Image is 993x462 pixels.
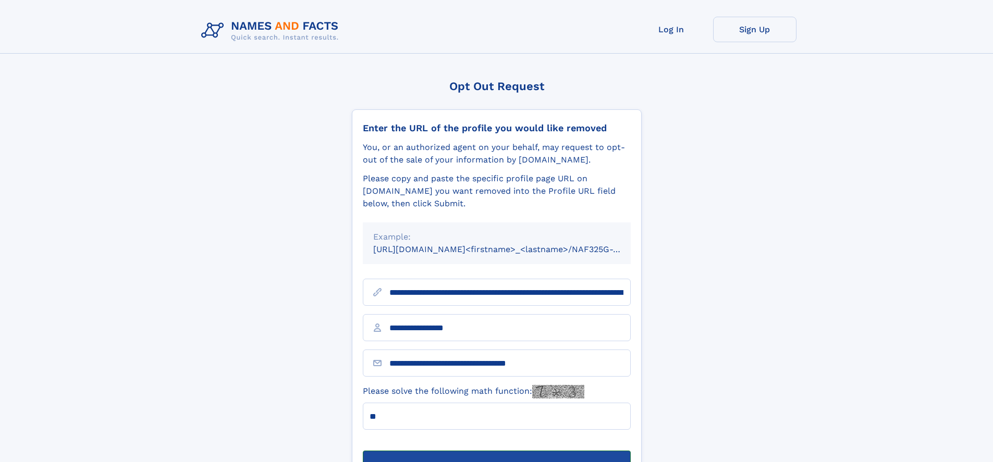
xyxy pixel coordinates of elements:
[630,17,713,42] a: Log In
[373,231,620,243] div: Example:
[363,172,631,210] div: Please copy and paste the specific profile page URL on [DOMAIN_NAME] you want removed into the Pr...
[363,141,631,166] div: You, or an authorized agent on your behalf, may request to opt-out of the sale of your informatio...
[363,385,584,398] label: Please solve the following math function:
[363,122,631,134] div: Enter the URL of the profile you would like removed
[197,17,347,45] img: Logo Names and Facts
[373,244,651,254] small: [URL][DOMAIN_NAME]<firstname>_<lastname>/NAF325G-xxxxxxxx
[352,80,642,93] div: Opt Out Request
[713,17,796,42] a: Sign Up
